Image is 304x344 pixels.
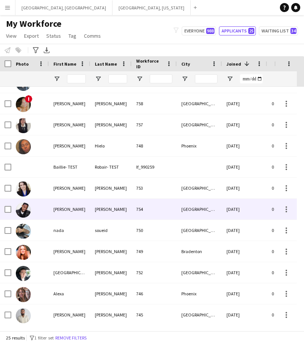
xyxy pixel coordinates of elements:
div: 746 [132,283,177,304]
app-action-btn: Advanced filters [31,46,40,55]
button: Open Filter Menu [226,75,233,82]
div: 748 [132,135,177,156]
img: Alejandra Hielo [16,139,31,154]
span: 25 [248,28,254,34]
span: View [6,32,17,39]
div: 745 [132,304,177,325]
input: First Name Filter Input [67,74,86,83]
a: Comms [81,31,104,41]
div: Bradenton [177,241,222,262]
div: [GEOGRAPHIC_DATA] [177,178,222,198]
button: Open Filter Menu [136,75,143,82]
img: Jose Rivera [16,308,31,323]
div: Hielo [90,135,132,156]
div: [PERSON_NAME] [90,114,132,135]
div: 0 [267,304,285,325]
div: [PERSON_NAME] [49,135,90,156]
div: [GEOGRAPHIC_DATA] [177,220,222,241]
div: 0 [267,114,285,135]
div: 0 [267,199,285,220]
img: Sydney Vainer [16,266,31,281]
div: Robair- TEST [90,157,132,177]
div: Baillie- TEST [49,157,90,177]
img: nada soueid [16,224,31,239]
span: Last Name [95,61,117,67]
div: 753 [132,178,177,198]
div: [PERSON_NAME] [49,178,90,198]
div: [PERSON_NAME] [49,114,90,135]
span: First Name [53,61,76,67]
div: [GEOGRAPHIC_DATA] [177,262,222,283]
img: Dionte Rembert [16,203,31,218]
input: Last Name Filter Input [108,74,127,83]
button: Applicants25 [219,26,256,35]
button: Remove filters [54,334,88,342]
button: [GEOGRAPHIC_DATA], [GEOGRAPHIC_DATA] [15,0,112,15]
img: Alexa Hernandez [16,287,31,302]
span: City [181,61,190,67]
div: [DATE] [222,157,267,177]
div: [PERSON_NAME] [49,199,90,220]
div: [PERSON_NAME] [90,241,132,262]
div: [GEOGRAPHIC_DATA] [177,114,222,135]
div: 0 [267,220,285,241]
span: Photo [16,61,29,67]
div: [GEOGRAPHIC_DATA] [49,262,90,283]
span: Status [46,32,61,39]
div: [PERSON_NAME] [49,304,90,325]
div: Alexa [49,283,90,304]
div: 757 [132,114,177,135]
div: 758 [132,93,177,114]
div: [DATE] [222,220,267,241]
div: [DATE] [222,283,267,304]
div: 0 [267,241,285,262]
button: Open Filter Menu [181,75,188,82]
input: City Filter Input [195,74,217,83]
div: [PERSON_NAME] [90,283,132,304]
app-action-btn: Export XLSX [42,46,51,55]
span: 1 filter set [34,335,54,341]
span: Comms [84,32,101,39]
div: 0 [267,262,285,283]
span: Export [24,32,39,39]
div: 0 [267,283,285,304]
div: [DATE] [222,304,267,325]
div: [PERSON_NAME] [90,262,132,283]
div: 0 [267,178,285,198]
div: soueid [90,220,132,241]
img: Callie Poerio [16,181,31,197]
span: My Workforce [6,18,61,29]
div: [PERSON_NAME] [90,199,132,220]
a: Export [21,31,42,41]
div: 0 [267,93,285,114]
span: 988 [206,28,214,34]
img: Shannon Jacobs [16,245,31,260]
div: [PERSON_NAME] [90,304,132,325]
a: Tag [65,31,79,41]
span: Joined [226,61,241,67]
div: Phoenix [177,135,222,156]
div: [DATE] [222,199,267,220]
span: Tag [68,32,76,39]
button: Waiting list34 [259,26,298,35]
div: [DATE] [222,114,267,135]
div: [GEOGRAPHIC_DATA][PERSON_NAME] [177,93,222,114]
button: Everyone988 [182,26,216,35]
input: Workforce ID Filter Input [150,74,172,83]
div: [PERSON_NAME] [90,93,132,114]
button: Open Filter Menu [53,75,60,82]
div: 752 [132,262,177,283]
div: [GEOGRAPHIC_DATA] [177,199,222,220]
div: [GEOGRAPHIC_DATA] [177,304,222,325]
div: 750 [132,220,177,241]
a: Status [43,31,64,41]
div: [DATE] [222,262,267,283]
div: 749 [132,241,177,262]
span: 34 [290,28,296,34]
div: [DATE] [222,135,267,156]
input: Joined Filter Input [240,74,263,83]
div: [PERSON_NAME] [49,93,90,114]
button: Open Filter Menu [95,75,102,82]
div: 0 [267,157,285,177]
span: ! [25,95,32,103]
